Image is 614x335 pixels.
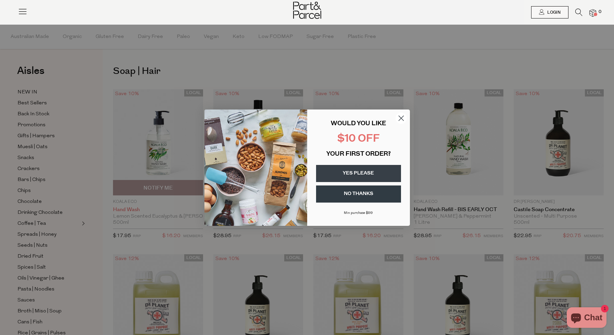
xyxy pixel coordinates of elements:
a: Login [531,6,568,18]
span: Min purchase $99 [344,211,373,215]
span: Login [546,10,561,15]
inbox-online-store-chat: Shopify online store chat [565,307,609,330]
span: WOULD YOU LIKE [331,121,386,127]
span: YOUR FIRST ORDER? [326,151,391,157]
button: Close dialog [395,112,407,124]
button: YES PLEASE [316,165,401,182]
img: Part&Parcel [293,2,321,19]
button: NO THANKS [316,185,401,203]
img: 43fba0fb-7538-40bc-babb-ffb1a4d097bc.jpeg [204,109,307,226]
span: 0 [597,9,603,15]
span: $10 OFF [337,134,380,144]
a: 0 [589,9,596,16]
